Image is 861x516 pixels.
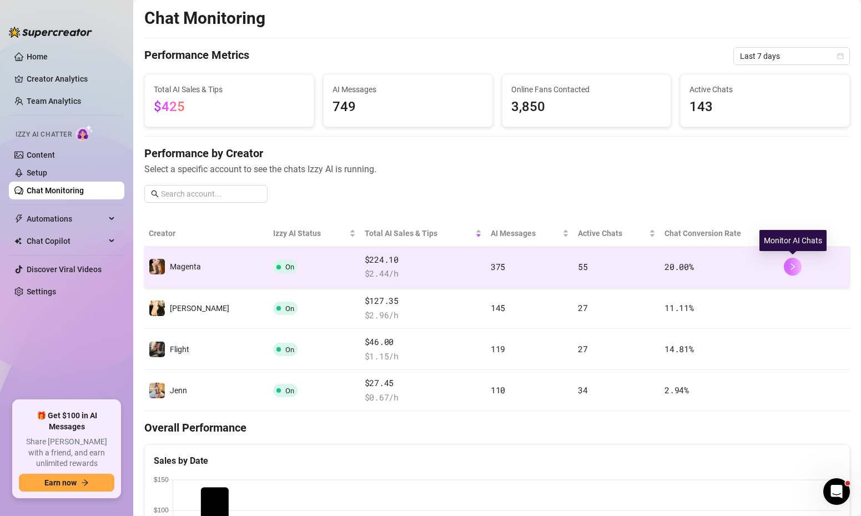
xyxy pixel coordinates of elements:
[149,383,165,398] img: Jenn
[27,186,84,195] a: Chat Monitoring
[19,474,114,492] button: Earn nowarrow-right
[144,221,269,247] th: Creator
[14,237,22,245] img: Chat Copilot
[27,210,105,228] span: Automations
[154,83,305,96] span: Total AI Sales & Tips
[578,384,587,395] span: 34
[664,384,689,395] span: 2.94 %
[664,261,693,272] span: 20.00 %
[823,478,850,505] iframe: Intercom live chat
[27,287,56,296] a: Settings
[44,478,77,487] span: Earn now
[491,302,505,313] span: 145
[285,345,294,354] span: On
[27,168,47,177] a: Setup
[784,258,802,275] button: right
[76,125,93,141] img: AI Chatter
[365,350,482,363] span: $ 1.15 /h
[365,294,482,308] span: $127.35
[511,97,662,118] span: 3,850
[144,146,850,161] h4: Performance by Creator
[759,230,827,251] div: Monitor AI Chats
[27,232,105,250] span: Chat Copilot
[285,304,294,313] span: On
[837,53,844,59] span: calendar
[170,304,229,313] span: [PERSON_NAME]
[365,227,473,239] span: Total AI Sales & Tips
[578,261,587,272] span: 55
[285,263,294,271] span: On
[144,162,850,176] span: Select a specific account to see the chats Izzy AI is running.
[27,151,55,159] a: Content
[27,97,81,106] a: Team Analytics
[491,227,560,239] span: AI Messages
[154,99,185,114] span: $425
[360,221,486,247] th: Total AI Sales & Tips
[664,343,693,354] span: 14.81 %
[27,52,48,61] a: Home
[365,267,482,280] span: $ 2.44 /h
[170,386,187,395] span: Jenn
[491,261,505,272] span: 375
[81,479,89,487] span: arrow-right
[664,302,693,313] span: 11.11 %
[170,262,201,271] span: Magenta
[16,129,72,140] span: Izzy AI Chatter
[578,343,587,354] span: 27
[491,384,505,395] span: 110
[578,302,587,313] span: 27
[144,47,249,65] h4: Performance Metrics
[149,342,165,357] img: Flight
[365,335,482,349] span: $46.00
[19,410,114,432] span: 🎁 Get $100 in AI Messages
[149,259,165,274] img: Magenta
[151,190,159,198] span: search
[9,27,92,38] img: logo-BBDzfeDw.svg
[333,83,484,96] span: AI Messages
[660,221,779,247] th: Chat Conversion Rate
[486,221,573,247] th: AI Messages
[365,391,482,404] span: $ 0.67 /h
[144,420,850,435] h4: Overall Performance
[365,253,482,267] span: $224.10
[149,300,165,316] img: LANA
[273,227,346,239] span: Izzy AI Status
[333,97,484,118] span: 749
[365,377,482,390] span: $27.45
[689,97,840,118] span: 143
[19,437,114,469] span: Share [PERSON_NAME] with a friend, and earn unlimited rewards
[27,265,102,274] a: Discover Viral Videos
[740,48,843,64] span: Last 7 days
[573,221,660,247] th: Active Chats
[789,263,797,270] span: right
[285,387,294,395] span: On
[689,83,840,96] span: Active Chats
[170,345,189,354] span: Flight
[154,454,840,468] div: Sales by Date
[144,8,265,29] h2: Chat Monitoring
[578,227,647,239] span: Active Chats
[161,188,261,200] input: Search account...
[365,309,482,322] span: $ 2.96 /h
[269,221,360,247] th: Izzy AI Status
[27,70,115,88] a: Creator Analytics
[511,83,662,96] span: Online Fans Contacted
[14,214,23,223] span: thunderbolt
[491,343,505,354] span: 119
